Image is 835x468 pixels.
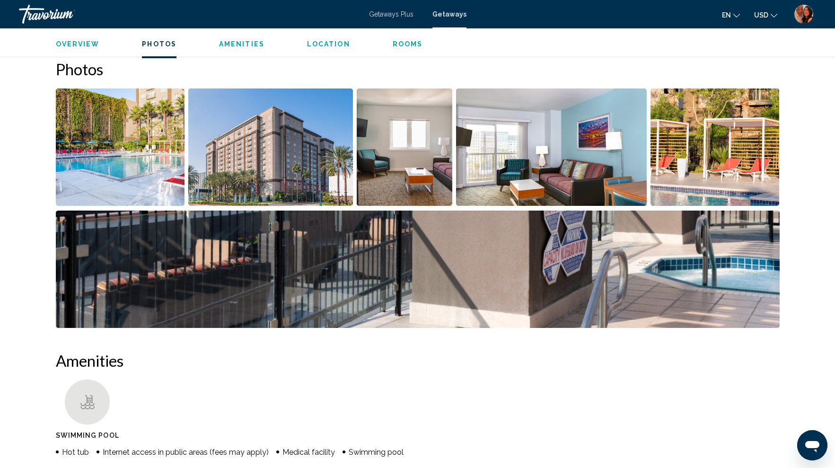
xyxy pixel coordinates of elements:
[393,40,423,48] button: Rooms
[188,88,353,206] button: Open full-screen image slider
[56,432,119,439] span: Swimming Pool
[103,448,269,457] span: Internet access in public areas (fees may apply)
[797,430,827,460] iframe: Button to launch messaging window
[56,40,100,48] button: Overview
[357,88,453,206] button: Open full-screen image slider
[650,88,780,206] button: Open full-screen image slider
[56,210,780,328] button: Open full-screen image slider
[307,40,350,48] button: Location
[432,10,466,18] a: Getaways
[754,11,768,19] span: USD
[349,448,404,457] span: Swimming pool
[722,11,731,19] span: en
[219,40,264,48] button: Amenities
[56,88,185,206] button: Open full-screen image slider
[722,8,740,22] button: Change language
[456,88,647,206] button: Open full-screen image slider
[56,60,780,79] h2: Photos
[791,4,816,24] button: User Menu
[282,448,335,457] span: Medical facility
[19,5,360,24] a: Travorium
[369,10,413,18] a: Getaways Plus
[754,8,777,22] button: Change currency
[62,448,89,457] span: Hot tub
[56,351,780,370] h2: Amenities
[142,40,176,48] button: Photos
[794,5,813,24] img: Z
